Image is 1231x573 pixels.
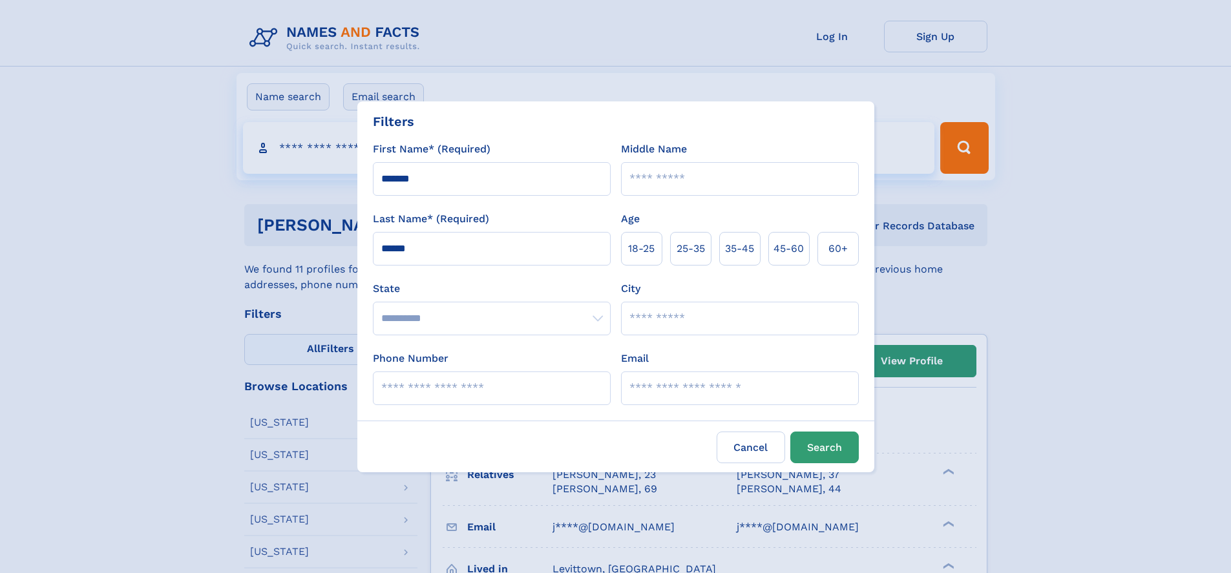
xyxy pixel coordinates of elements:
[628,241,655,256] span: 18‑25
[790,432,859,463] button: Search
[725,241,754,256] span: 35‑45
[621,211,640,227] label: Age
[773,241,804,256] span: 45‑60
[373,112,414,131] div: Filters
[373,351,448,366] label: Phone Number
[373,141,490,157] label: First Name* (Required)
[621,141,687,157] label: Middle Name
[621,281,640,297] label: City
[373,211,489,227] label: Last Name* (Required)
[677,241,705,256] span: 25‑35
[717,432,785,463] label: Cancel
[828,241,848,256] span: 60+
[373,281,611,297] label: State
[621,351,649,366] label: Email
